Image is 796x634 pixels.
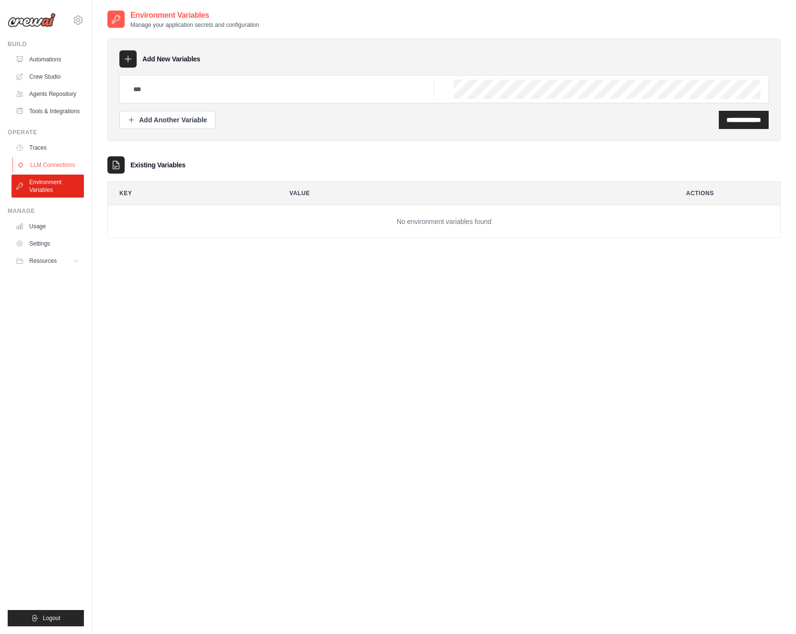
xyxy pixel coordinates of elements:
[130,21,259,29] p: Manage your application secrets and configuration
[8,610,84,626] button: Logout
[128,115,207,125] div: Add Another Variable
[12,104,84,119] a: Tools & Integrations
[12,69,84,84] a: Crew Studio
[12,236,84,251] a: Settings
[12,52,84,67] a: Automations
[12,140,84,155] a: Traces
[119,111,215,129] button: Add Another Variable
[12,157,85,173] a: LLM Connections
[142,54,200,64] h3: Add New Variables
[12,219,84,234] a: Usage
[12,253,84,269] button: Resources
[12,86,84,102] a: Agents Repository
[130,10,259,21] h2: Environment Variables
[278,182,667,205] th: Value
[29,257,57,265] span: Resources
[8,40,84,48] div: Build
[108,205,780,238] td: No environment variables found
[8,207,84,215] div: Manage
[8,13,56,27] img: Logo
[43,614,60,622] span: Logout
[12,175,84,198] a: Environment Variables
[8,129,84,136] div: Operate
[675,182,780,205] th: Actions
[108,182,270,205] th: Key
[130,160,186,170] h3: Existing Variables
